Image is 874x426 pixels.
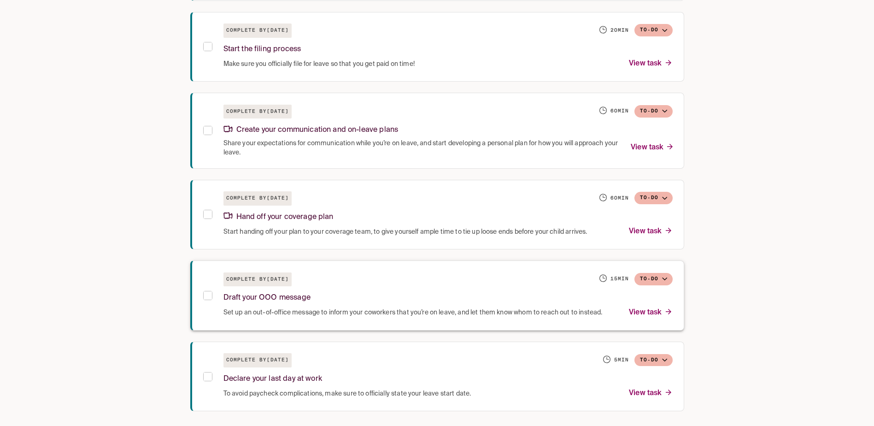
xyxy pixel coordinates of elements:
span: Make sure you officially file for leave so that you get paid on time! [223,59,415,69]
button: To-do [634,273,673,285]
button: To-do [634,354,673,367]
p: View task [629,225,672,238]
h6: Complete by [DATE] [223,353,292,367]
p: View task [629,387,672,400]
h6: Complete by [DATE] [223,191,292,206]
span: Start handing off your plan to your coverage team, to give yourself ample time to tie up loose en... [223,227,587,237]
h6: 60 min [610,107,629,115]
h6: Complete by [DATE] [223,272,292,287]
p: View task [629,58,672,70]
p: Hand off your coverage plan [223,211,334,224]
h6: 15 min [610,275,629,283]
p: Start the filing process [223,43,301,56]
h6: Complete by [DATE] [223,105,292,119]
h6: Complete by [DATE] [223,24,292,38]
button: To-do [634,105,673,118]
p: View task [631,142,674,154]
h6: 20 min [610,27,629,34]
button: To-do [634,192,673,204]
span: To avoid paycheck complications, make sure to officially state your leave start date. [223,389,471,398]
h6: 60 min [610,195,629,202]
button: To-do [634,24,673,36]
span: Set up an out-of-office message to inform your coworkers that you’re on leave, and let them know ... [223,308,603,317]
p: Create your communication and on-leave plans [223,124,399,136]
p: Declare your last day at work [223,373,322,385]
p: View task [629,307,672,319]
p: Draft your OOO message [223,292,311,304]
h6: 5 min [614,356,629,364]
span: Share your expectations for communication while you’re on leave, and start developing a personal ... [223,139,620,157]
